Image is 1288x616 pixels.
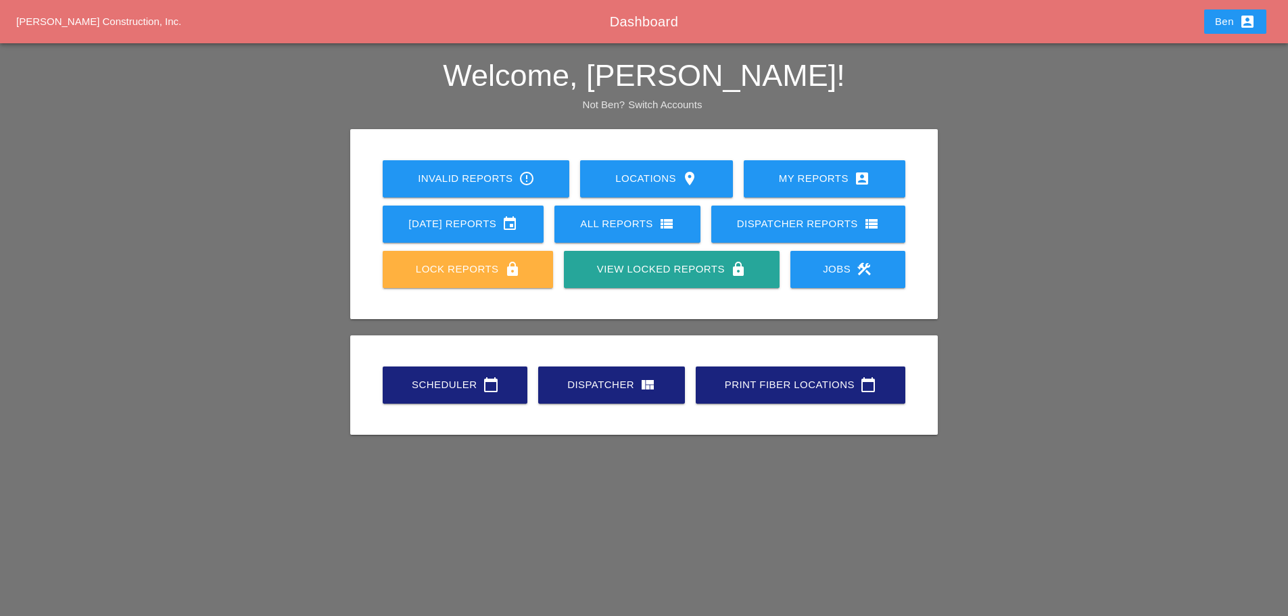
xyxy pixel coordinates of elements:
a: Jobs [790,251,905,288]
div: Locations [602,170,711,187]
i: view_list [659,216,675,232]
i: location_on [682,170,698,187]
span: Dashboard [610,14,678,29]
a: Dispatcher [538,366,685,404]
i: calendar_today [860,377,876,393]
div: My Reports [765,170,884,187]
a: [DATE] Reports [383,206,544,243]
a: Switch Accounts [628,99,702,110]
div: Lock Reports [404,261,531,277]
div: Invalid Reports [404,170,548,187]
i: view_quilt [640,377,656,393]
div: Jobs [812,261,884,277]
a: [PERSON_NAME] Construction, Inc. [16,16,181,27]
div: Dispatcher Reports [733,216,884,232]
i: event [502,216,518,232]
div: Print Fiber Locations [717,377,884,393]
a: Invalid Reports [383,160,569,197]
div: Scheduler [404,377,506,393]
i: account_box [854,170,870,187]
a: My Reports [744,160,905,197]
i: lock [730,261,746,277]
a: Print Fiber Locations [696,366,905,404]
a: Lock Reports [383,251,553,288]
span: Not Ben? [583,99,625,110]
div: [DATE] Reports [404,216,522,232]
a: View Locked Reports [564,251,779,288]
i: lock [504,261,521,277]
button: Ben [1204,9,1266,34]
a: All Reports [554,206,700,243]
i: construction [856,261,872,277]
a: Locations [580,160,732,197]
div: All Reports [576,216,679,232]
a: Scheduler [383,366,527,404]
i: view_list [863,216,880,232]
div: Dispatcher [560,377,663,393]
div: Ben [1215,14,1256,30]
a: Dispatcher Reports [711,206,905,243]
i: account_box [1239,14,1256,30]
div: View Locked Reports [586,261,757,277]
i: calendar_today [483,377,499,393]
i: error_outline [519,170,535,187]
